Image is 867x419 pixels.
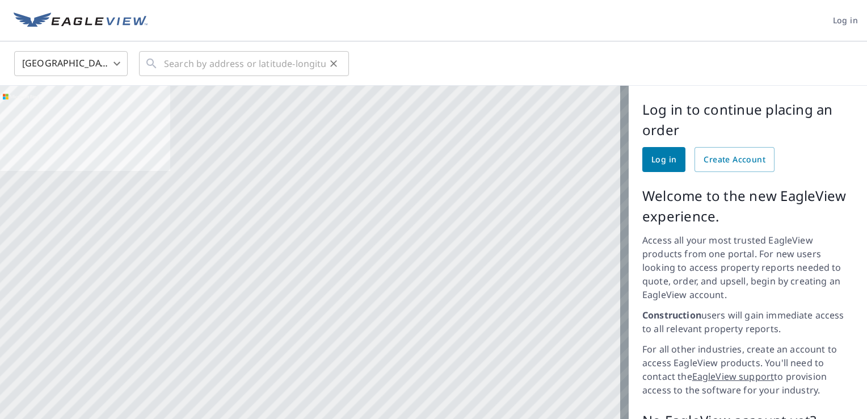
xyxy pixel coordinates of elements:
span: Create Account [704,153,765,167]
img: EV Logo [14,12,148,30]
p: For all other industries, create an account to access EagleView products. You'll need to contact ... [642,342,853,397]
span: Log in [833,14,858,28]
strong: Construction [642,309,701,321]
a: Log in [642,147,685,172]
p: users will gain immediate access to all relevant property reports. [642,308,853,336]
p: Log in to continue placing an order [642,99,853,140]
button: Clear [326,56,342,72]
input: Search by address or latitude-longitude [164,48,326,79]
p: Welcome to the new EagleView experience. [642,186,853,227]
a: Create Account [695,147,775,172]
span: Log in [651,153,676,167]
div: [GEOGRAPHIC_DATA] [14,48,128,79]
p: Access all your most trusted EagleView products from one portal. For new users looking to access ... [642,233,853,301]
a: EagleView support [692,370,775,383]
